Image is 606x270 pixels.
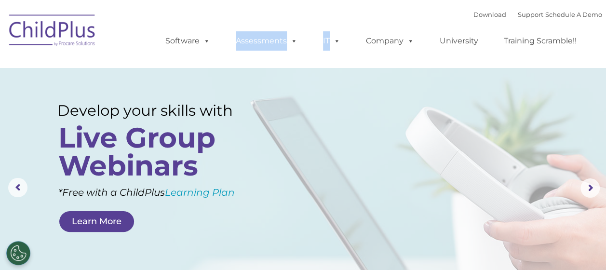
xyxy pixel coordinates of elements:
a: Download [473,11,506,18]
button: Cookies Settings [6,241,30,265]
a: Software [156,31,220,51]
rs-layer: Develop your skills with [57,101,258,120]
a: IT [313,31,350,51]
font: | [473,11,602,18]
a: Company [356,31,424,51]
a: Support [518,11,543,18]
a: Learn More [59,211,134,232]
span: Phone number [134,103,175,110]
a: Assessments [226,31,307,51]
a: Schedule A Demo [545,11,602,18]
img: ChildPlus by Procare Solutions [4,8,101,56]
span: Last name [134,64,163,71]
a: University [430,31,488,51]
a: Training Scramble!! [494,31,586,51]
rs-layer: Live Group Webinars [58,124,256,180]
rs-layer: *Free with a ChildPlus [58,183,272,202]
a: Learning Plan [165,187,235,198]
